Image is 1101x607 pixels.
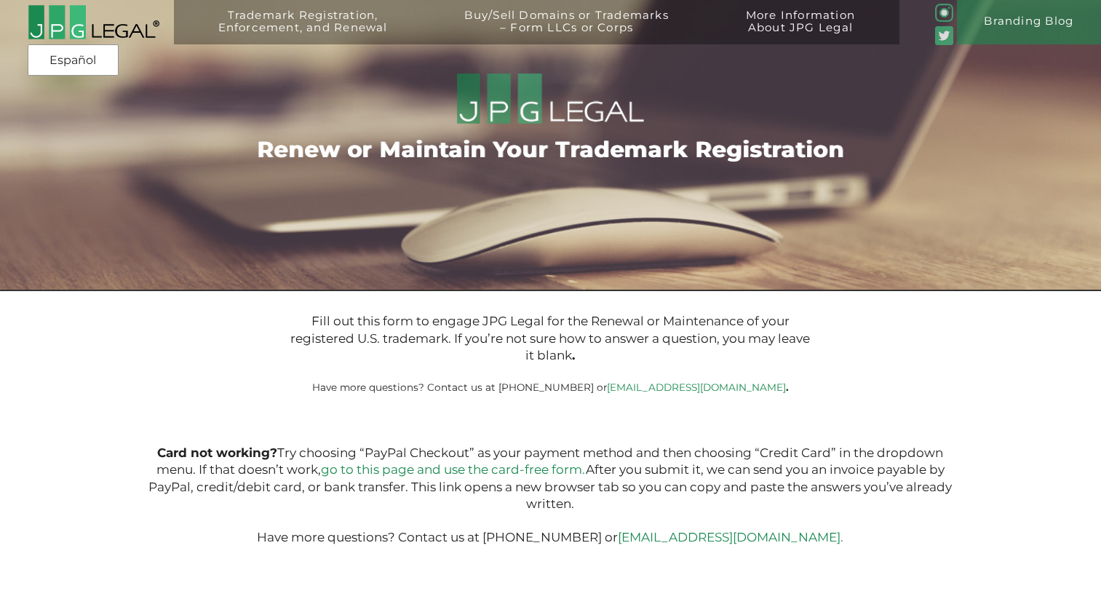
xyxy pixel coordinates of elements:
[185,9,421,54] a: Trademark Registration,Enforcement, and Renewal
[935,26,953,44] img: Twitter_Social_Icon_Rounded_Square_Color-mid-green3-90.png
[28,4,160,40] img: 2016-logo-black-letters-3-r.png
[786,381,789,393] b: .
[618,530,843,544] a: [EMAIL_ADDRESS][DOMAIN_NAME].
[286,313,814,364] p: Fill out this form to engage JPG Legal for the Renewal or Maintenance of your registered U.S. tra...
[143,445,958,547] p: Try choosing “PayPal Checkout” as your payment method and then choosing “Credit Card” in the drop...
[312,381,789,393] small: Have more questions? Contact us at [PHONE_NUMBER] or
[712,9,888,54] a: More InformationAbout JPG Legal
[321,462,586,477] a: go to this page and use the card-free form.
[157,445,277,460] b: Card not working?
[572,348,575,362] b: .
[607,381,786,393] a: [EMAIL_ADDRESS][DOMAIN_NAME]
[32,47,114,74] a: Español
[432,9,701,54] a: Buy/Sell Domains or Trademarks– Form LLCs or Corps
[935,4,953,22] img: glyph-logo_May2016-green3-90.png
